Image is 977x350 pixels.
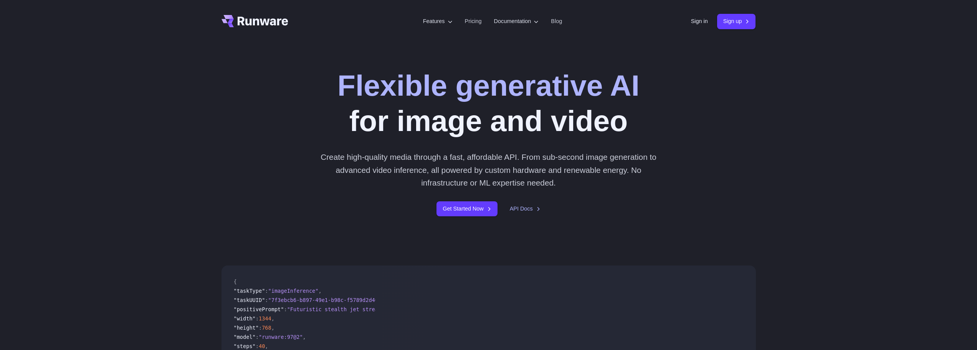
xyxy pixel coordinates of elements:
span: "taskUUID" [234,297,265,303]
a: Go to / [222,15,288,27]
a: API Docs [510,204,541,213]
span: "7f3ebcb6-b897-49e1-b98c-f5789d2d40d7" [268,297,388,303]
span: "model" [234,334,256,340]
span: : [259,325,262,331]
span: 768 [262,325,271,331]
span: , [303,334,306,340]
span: , [265,343,268,349]
span: , [271,315,274,322]
span: { [234,279,237,285]
span: : [256,334,259,340]
a: Blog [551,17,562,26]
label: Features [423,17,453,26]
span: 1344 [259,315,271,322]
span: "steps" [234,343,256,349]
a: Get Started Now [436,201,497,216]
h1: for image and video [337,68,640,138]
label: Documentation [494,17,539,26]
span: 40 [259,343,265,349]
span: "imageInference" [268,288,319,294]
span: "Futuristic stealth jet streaking through a neon-lit cityscape with glowing purple exhaust" [287,306,573,312]
span: "width" [234,315,256,322]
strong: Flexible generative AI [337,69,640,102]
a: Pricing [465,17,482,26]
a: Sign up [717,14,756,29]
span: , [318,288,321,294]
span: "height" [234,325,259,331]
span: : [256,315,259,322]
span: : [256,343,259,349]
span: , [271,325,274,331]
span: : [284,306,287,312]
span: : [265,297,268,303]
span: "runware:97@2" [259,334,303,340]
span: "taskType" [234,288,265,294]
span: "positivePrompt" [234,306,284,312]
span: : [265,288,268,294]
p: Create high-quality media through a fast, affordable API. From sub-second image generation to adv... [317,151,660,189]
a: Sign in [691,17,708,26]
